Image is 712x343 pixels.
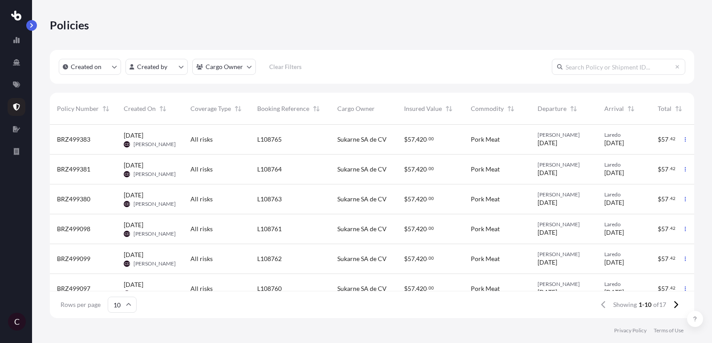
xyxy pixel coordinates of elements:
[661,226,668,232] span: 57
[658,226,661,232] span: $
[538,198,557,207] span: [DATE]
[429,167,434,170] span: 00
[124,161,143,170] span: [DATE]
[429,197,434,200] span: 00
[669,257,670,260] span: .
[471,195,500,204] span: Pork Meat
[427,137,428,140] span: .
[125,59,188,75] button: createdBy Filter options
[133,230,176,237] span: [PERSON_NAME]
[404,166,408,172] span: $
[137,62,167,71] p: Created by
[604,191,643,198] span: Laredo
[337,135,387,144] span: Sukarne SA de CV
[57,284,90,293] span: BRZ499097
[626,103,636,114] button: Sort
[654,327,684,334] a: Terms of Use
[269,62,302,71] p: Clear Filters
[416,256,427,262] span: 420
[257,165,282,174] span: L108764
[415,256,416,262] span: ,
[670,167,676,170] span: 42
[604,288,624,297] span: [DATE]
[613,300,637,309] span: Showing
[57,225,90,233] span: BRZ499098
[337,225,387,233] span: Sukarne SA de CV
[190,195,213,204] span: All risks
[538,139,557,147] span: [DATE]
[190,284,213,293] span: All risks
[471,135,500,144] span: Pork Meat
[568,103,579,114] button: Sort
[337,284,387,293] span: Sukarne SA de CV
[669,227,670,230] span: .
[416,286,427,292] span: 420
[416,196,427,202] span: 420
[604,198,624,207] span: [DATE]
[133,171,176,178] span: [PERSON_NAME]
[257,104,309,113] span: Booking Reference
[337,165,387,174] span: Sukarne SA de CV
[57,135,90,144] span: BRZ499383
[257,254,282,263] span: L108762
[658,256,661,262] span: $
[415,136,416,143] span: ,
[604,228,624,237] span: [DATE]
[658,104,672,113] span: Total
[408,226,415,232] span: 57
[604,221,643,228] span: Laredo
[604,104,624,113] span: Arrival
[408,196,415,202] span: 57
[133,141,176,148] span: [PERSON_NAME]
[50,18,89,32] p: Policies
[669,167,670,170] span: .
[471,165,500,174] span: Pork Meat
[669,286,670,290] span: .
[404,136,408,143] span: $
[125,140,129,149] span: CD
[661,196,668,202] span: 57
[124,131,143,140] span: [DATE]
[604,139,624,147] span: [DATE]
[408,136,415,143] span: 57
[552,59,685,75] input: Search Policy or Shipment ID...
[124,191,143,200] span: [DATE]
[415,166,416,172] span: ,
[429,257,434,260] span: 00
[538,251,590,258] span: [PERSON_NAME]
[604,161,643,168] span: Laredo
[158,103,168,114] button: Sort
[538,221,590,228] span: [PERSON_NAME]
[233,103,243,114] button: Sort
[257,225,282,233] span: L108761
[604,258,624,267] span: [DATE]
[124,250,143,259] span: [DATE]
[471,284,500,293] span: Pork Meat
[190,254,213,263] span: All risks
[125,259,129,268] span: CD
[124,104,156,113] span: Created On
[538,168,557,177] span: [DATE]
[427,257,428,260] span: .
[658,136,661,143] span: $
[257,284,282,293] span: L108760
[57,195,90,204] span: BRZ499380
[670,137,676,140] span: 42
[192,59,256,75] button: cargoOwner Filter options
[257,195,282,204] span: L108763
[670,227,676,230] span: 42
[670,286,676,290] span: 42
[538,228,557,237] span: [DATE]
[429,137,434,140] span: 00
[427,197,428,200] span: .
[604,168,624,177] span: [DATE]
[427,227,428,230] span: .
[658,286,661,292] span: $
[669,197,670,200] span: .
[124,220,143,229] span: [DATE]
[416,226,427,232] span: 420
[190,225,213,233] span: All risks
[471,104,504,113] span: Commodity
[471,225,500,233] span: Pork Meat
